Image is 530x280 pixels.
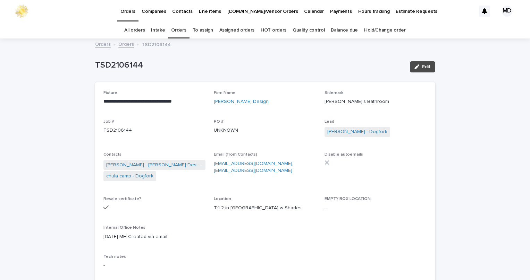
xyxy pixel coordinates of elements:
[171,22,186,38] a: Orders
[325,120,334,124] span: Lead
[95,40,111,48] a: Orders
[219,22,254,38] a: Assigned orders
[325,91,343,95] span: Sidemark
[422,64,431,69] span: Edit
[214,98,269,105] a: [PERSON_NAME] Design
[502,6,513,17] div: MD
[124,22,145,38] a: All orders
[214,120,224,124] span: PO #
[214,160,316,175] p: ,
[103,262,427,269] p: -
[364,22,406,38] a: Hold/Change order
[103,226,145,230] span: Internal Office Notes
[106,161,203,169] a: [PERSON_NAME] - [PERSON_NAME] Design
[103,127,206,134] p: TSD2106144
[325,197,371,201] span: EMPTY BOX LOCATION
[103,120,114,124] span: Job #
[103,197,141,201] span: Resale certificate?
[106,173,153,180] a: chula camp - Dogfork
[325,152,363,157] span: Disable autoemails
[214,91,236,95] span: Firm Name
[293,22,325,38] a: Quality control
[193,22,213,38] a: To assign
[214,127,316,134] p: UNKNOWN
[214,204,316,212] p: T4.2 in [GEOGRAPHIC_DATA] w Shades
[331,22,358,38] a: Balance due
[103,91,117,95] span: Fixture
[410,61,435,72] button: Edit
[214,168,292,173] a: [EMAIL_ADDRESS][DOMAIN_NAME]
[103,152,121,157] span: Contacts
[261,22,286,38] a: HOT orders
[327,128,387,135] a: [PERSON_NAME] - Dogfork
[95,60,404,70] p: TSD2106144
[118,40,134,48] a: Orders
[103,233,427,240] p: [DATE] MH Created via email
[214,197,231,201] span: Location
[151,22,165,38] a: Intake
[325,98,427,105] p: [PERSON_NAME]'s Bathroom
[325,204,427,212] p: -
[103,255,126,259] span: Tech notes
[142,40,171,48] p: TSD2106144
[14,4,29,18] img: 0ffKfDbyRa2Iv8hnaAqg
[214,152,257,157] span: Email (from Contacts)
[214,161,292,166] a: [EMAIL_ADDRESS][DOMAIN_NAME]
